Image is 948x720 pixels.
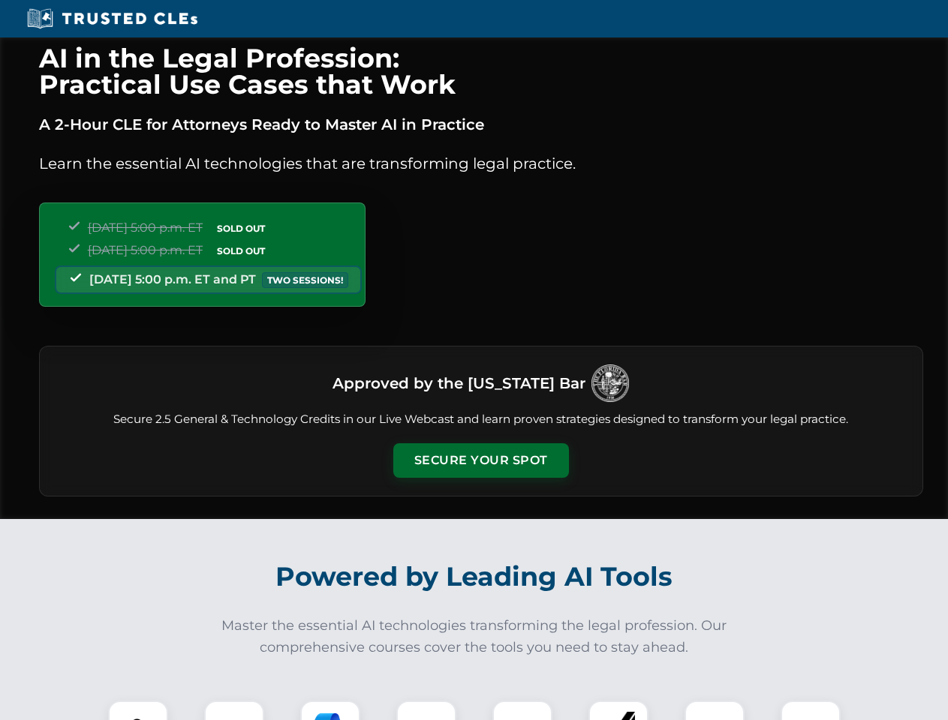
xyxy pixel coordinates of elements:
p: Secure 2.5 General & Technology Credits in our Live Webcast and learn proven strategies designed ... [58,411,904,428]
img: Logo [591,364,629,402]
h3: Approved by the [US_STATE] Bar [333,370,585,397]
p: Learn the essential AI technologies that are transforming legal practice. [39,151,923,175]
button: Secure Your Spot [393,443,569,478]
img: Trusted CLEs [23,7,202,30]
span: [DATE] 5:00 p.m. ET [88,220,203,235]
span: [DATE] 5:00 p.m. ET [88,243,203,257]
p: Master the essential AI technologies transforming the legal profession. Our comprehensive courses... [212,615,737,658]
p: A 2-Hour CLE for Attorneys Ready to Master AI in Practice [39,112,923,136]
h1: AI in the Legal Profession: Practical Use Cases that Work [39,45,923,97]
span: SOLD OUT [212,220,270,236]
span: SOLD OUT [212,243,270,259]
h2: Powered by Leading AI Tools [59,550,890,603]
